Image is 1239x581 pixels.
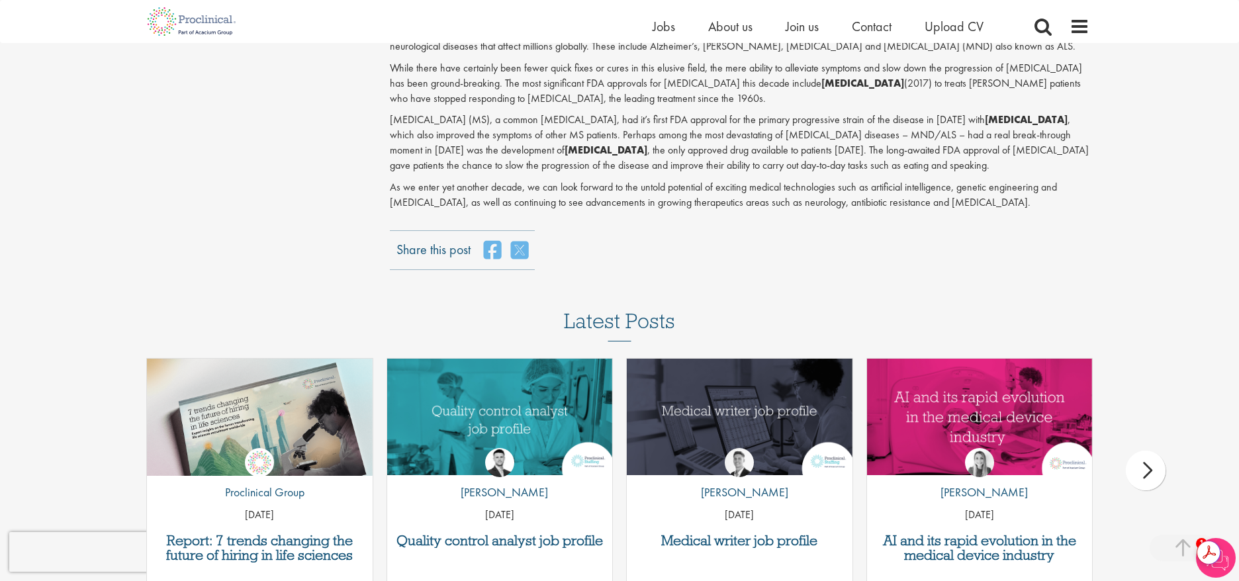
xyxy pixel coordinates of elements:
[627,359,852,476] a: Link to a post
[245,448,274,477] img: Proclinical Group
[867,359,1093,476] img: AI and Its Impact on the Medical Device Industry | Proclinical
[154,533,366,562] a: Report: 7 trends changing the future of hiring in life sciences
[691,484,788,501] p: [PERSON_NAME]
[867,508,1093,523] p: [DATE]
[390,180,1090,210] p: As we enter yet another decade, we can look forward to the untold potential of exciting medical t...
[627,508,852,523] p: [DATE]
[691,448,788,508] a: George Watson [PERSON_NAME]
[511,240,528,260] a: share on twitter
[485,448,514,477] img: Joshua Godden
[874,533,1086,562] a: AI and its rapid evolution in the medical device industry
[387,359,613,476] img: quality control analyst job profile
[147,508,373,523] p: [DATE]
[1196,538,1207,549] span: 1
[1126,451,1166,490] div: next
[147,359,373,476] a: Link to a post
[215,448,304,508] a: Proclinical Group Proclinical Group
[925,18,984,35] a: Upload CV
[484,240,501,260] a: share on facebook
[1196,538,1236,578] img: Chatbot
[387,359,613,476] a: Link to a post
[708,18,753,35] a: About us
[867,359,1093,476] a: Link to a post
[931,448,1028,508] a: Hannah Burke [PERSON_NAME]
[394,533,606,548] a: Quality control analyst job profile
[215,484,304,501] p: Proclinical Group
[387,508,613,523] p: [DATE]
[786,18,819,35] a: Join us
[390,61,1090,107] p: While there have certainly been fewer quick fixes or cures in this elusive field, the mere abilit...
[451,484,548,501] p: [PERSON_NAME]
[852,18,892,35] a: Contact
[965,448,994,477] img: Hannah Burke
[396,240,471,249] label: Share this post
[725,448,754,477] img: George Watson
[627,359,852,476] img: Medical writer job profile
[821,76,904,90] b: [MEDICAL_DATA]
[985,112,1068,126] b: [MEDICAL_DATA]
[931,484,1028,501] p: [PERSON_NAME]
[451,448,548,508] a: Joshua Godden [PERSON_NAME]
[147,359,373,486] img: Proclinical: Life sciences hiring trends report 2025
[633,533,846,548] a: Medical writer job profile
[564,310,675,341] h3: Latest Posts
[565,143,647,157] b: [MEDICAL_DATA]
[390,112,1090,173] p: [MEDICAL_DATA] (MS), a common [MEDICAL_DATA], had it’s first FDA approval for the primary progres...
[653,18,675,35] a: Jobs
[9,532,179,572] iframe: reCAPTCHA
